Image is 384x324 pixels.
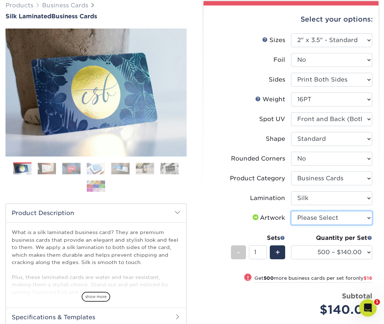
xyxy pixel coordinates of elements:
[255,95,285,104] div: Weight
[111,163,130,174] img: Business Cards 05
[269,75,285,84] div: Sides
[87,163,105,174] img: Business Cards 04
[251,214,285,222] div: Artwork
[160,163,179,174] img: Business Cards 07
[273,56,285,64] div: Foil
[247,274,249,282] span: !
[230,174,285,183] div: Product Category
[42,2,88,9] a: Business Cards
[13,160,31,178] img: Business Cards 01
[359,299,377,317] iframe: Intercom live chat
[5,13,187,20] h1: Business Cards
[254,275,372,283] small: Get more business cards per set for
[364,275,372,281] span: $16
[87,180,105,192] img: Business Cards 08
[353,275,372,281] span: only
[5,2,187,183] img: Silk Laminated 01
[209,5,373,33] div: Select your options:
[291,234,372,242] div: Quantity per Set
[275,247,280,258] span: +
[5,13,51,20] span: Silk Laminated
[38,163,56,174] img: Business Cards 02
[342,292,372,300] strong: Subtotal
[262,36,285,45] div: Sizes
[5,13,187,20] a: Silk LaminatedBusiness Cards
[136,163,154,174] img: Business Cards 06
[62,163,81,174] img: Business Cards 03
[297,301,372,319] div: $140.00
[5,2,33,9] a: Products
[231,154,285,163] div: Rounded Corners
[250,194,285,203] div: Lamination
[374,299,380,305] span: 1
[237,247,240,258] span: -
[82,292,110,302] span: show more
[259,115,285,124] div: Spot UV
[6,204,186,222] h2: Product Description
[231,234,285,242] div: Sets
[266,135,285,143] div: Shape
[264,275,274,281] strong: 500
